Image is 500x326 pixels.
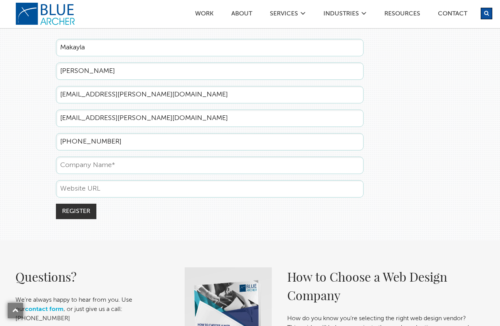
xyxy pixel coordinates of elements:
input: First Name [56,39,364,56]
a: ABOUT [231,11,253,19]
input: Email [56,86,364,103]
a: Resources [384,11,421,19]
input: Last Name [56,62,364,80]
a: Contact [438,11,468,19]
h2: Questions? [15,267,162,286]
a: contact form [25,306,64,312]
input: Website URL [56,180,364,198]
input: Company Name [56,157,364,174]
a: Work [195,11,214,19]
input: Confirm Email [56,110,364,127]
a: Industries [323,11,359,19]
h2: How to Choose a Web Design Company [287,267,477,304]
p: We're always happy to hear from you. Use our , or just give us a call: [PHONE_NUMBER] [15,296,162,323]
input: Phone [56,133,364,150]
input: Register [56,204,96,219]
a: SERVICES [269,11,298,19]
a: logo [15,2,77,25]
